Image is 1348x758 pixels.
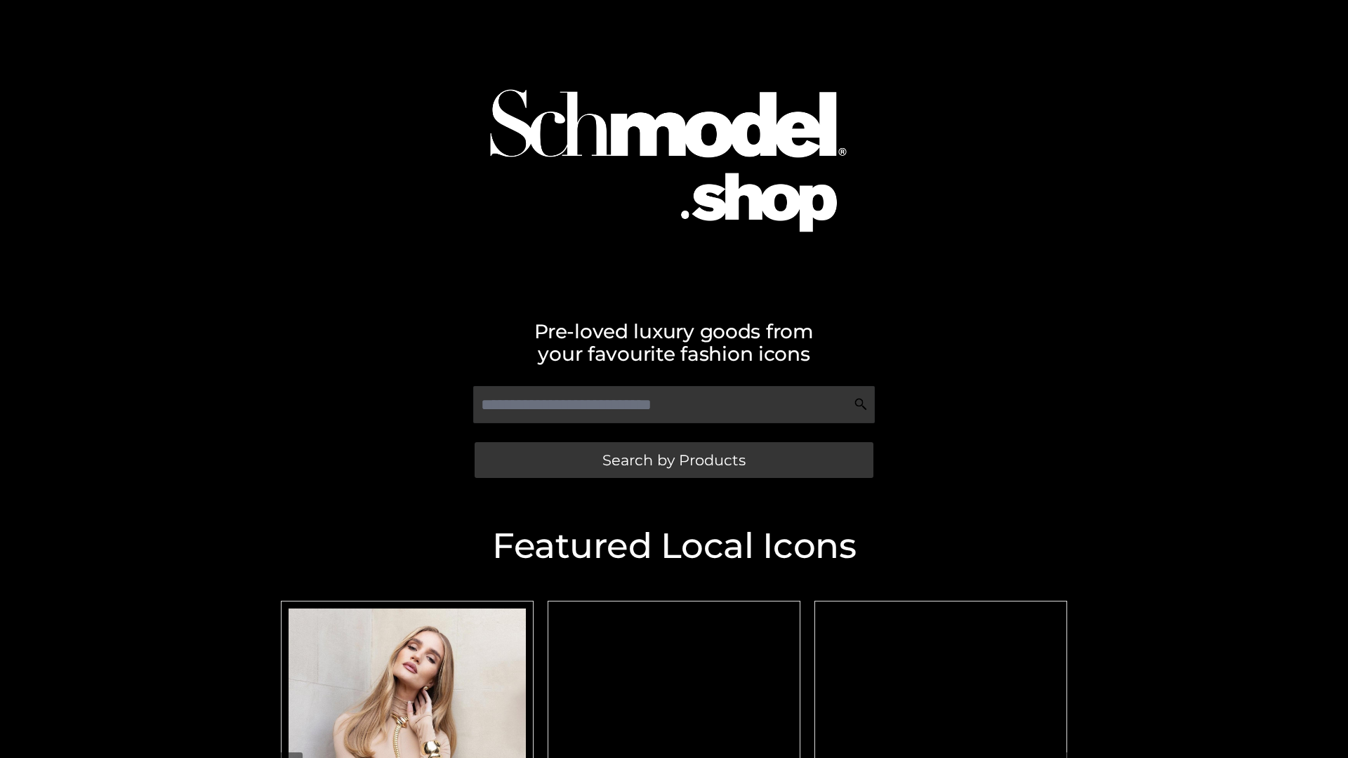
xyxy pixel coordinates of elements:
h2: Pre-loved luxury goods from your favourite fashion icons [274,320,1074,365]
img: Search Icon [854,397,868,411]
a: Search by Products [475,442,873,478]
h2: Featured Local Icons​ [274,528,1074,564]
span: Search by Products [602,453,746,467]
